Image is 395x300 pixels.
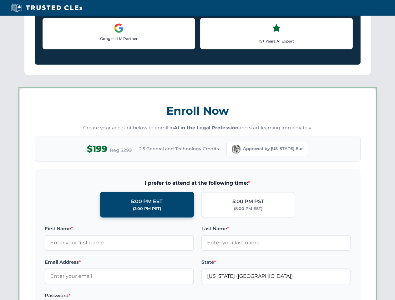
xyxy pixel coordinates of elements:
label: Last Name [201,225,351,232]
label: Password [45,292,194,299]
span: $199 [87,142,107,156]
img: Google [114,23,124,33]
label: State [201,258,351,266]
span: Approved by [US_STATE] Bar [243,146,303,152]
div: 5:00 PM EST [131,197,163,206]
span: I prefer to attend at the following time: [45,179,351,187]
span: 2.5 General and Technology Credits [139,145,219,152]
input: Florida (FL) [201,268,351,284]
input: Enter your last name [201,235,351,251]
img: Florida Bar [232,145,241,153]
span: Reg $299 [110,147,132,154]
img: Trusted CLEs [9,3,84,12]
div: 5:00 PM PST [232,197,264,206]
label: Email Address [45,258,194,266]
div: (8:00 PM EST) [234,206,262,212]
strong: AI in the Legal Profession [174,125,239,131]
input: Enter your email [45,268,194,284]
label: First Name [45,225,194,232]
p: 15+ Years AI Expert [205,38,347,44]
div: (2:00 PM PST) [133,206,161,212]
p: Create your account below to enroll in and start learning immediately. [35,124,361,132]
h3: Enroll Now [35,101,361,121]
p: Google LLM Partner [48,36,190,42]
input: Enter your first name [45,235,194,251]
